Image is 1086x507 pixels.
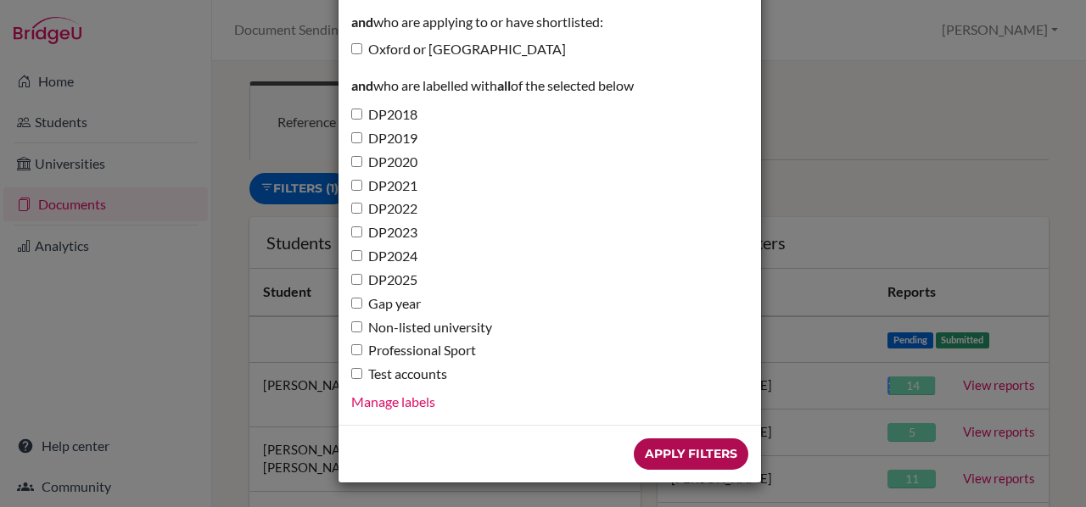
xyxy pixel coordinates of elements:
[351,109,362,120] input: DP2018
[351,270,417,290] label: DP2025
[351,14,373,30] strong: and
[351,274,362,285] input: DP2025
[351,199,417,219] label: DP2022
[351,105,417,125] label: DP2018
[351,129,417,148] label: DP2019
[351,393,435,409] a: Manage labels
[351,294,421,314] label: Gap year
[351,176,417,196] label: DP2021
[351,43,362,54] input: Oxford or [GEOGRAPHIC_DATA]
[351,226,362,237] input: DP2023
[351,250,362,261] input: DP2024
[351,77,373,93] strong: and
[351,76,748,96] p: who are labelled with of the selected below
[351,203,362,214] input: DP2022
[351,153,417,172] label: DP2020
[351,223,417,242] label: DP2023
[351,368,362,379] input: Test accounts
[351,156,362,167] input: DP2020
[351,13,748,60] div: who are applying to or have shortlisted:
[634,438,748,470] input: Apply Filters
[351,321,362,332] input: Non-listed university
[351,344,362,355] input: Professional Sport
[351,318,492,337] label: Non-listed university
[351,132,362,143] input: DP2019
[351,40,566,59] label: Oxford or [GEOGRAPHIC_DATA]
[351,247,417,266] label: DP2024
[351,298,362,309] input: Gap year
[351,180,362,191] input: DP2021
[351,365,447,384] label: Test accounts
[351,341,476,360] label: Professional Sport
[497,77,511,93] strong: all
